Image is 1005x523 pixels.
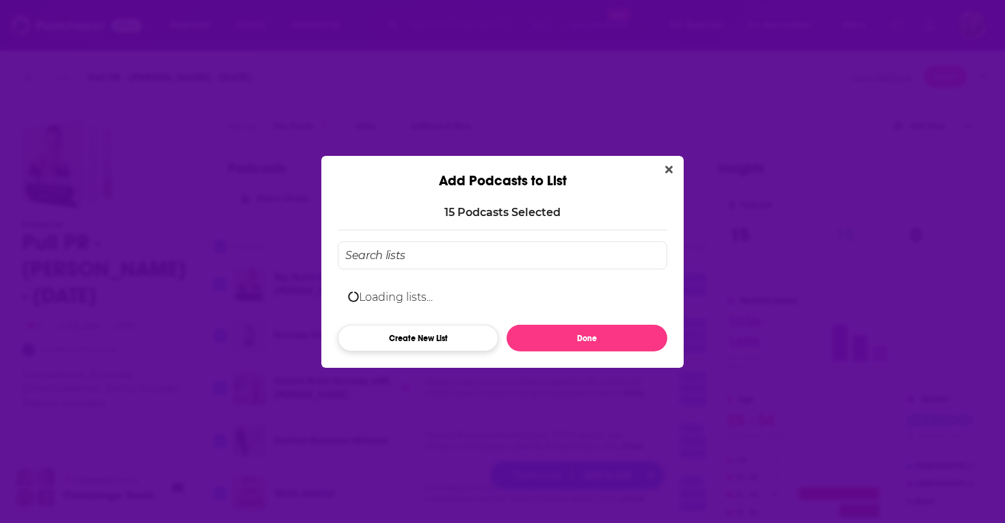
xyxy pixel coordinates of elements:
div: Add Podcasts to List [321,156,684,189]
input: Search lists [338,241,667,269]
button: Create New List [338,325,498,351]
div: Add Podcast To List [338,241,667,351]
p: 15 Podcast s Selected [444,206,561,219]
button: Done [507,325,667,351]
button: Close [660,161,678,178]
div: Loading lists... [338,280,667,314]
